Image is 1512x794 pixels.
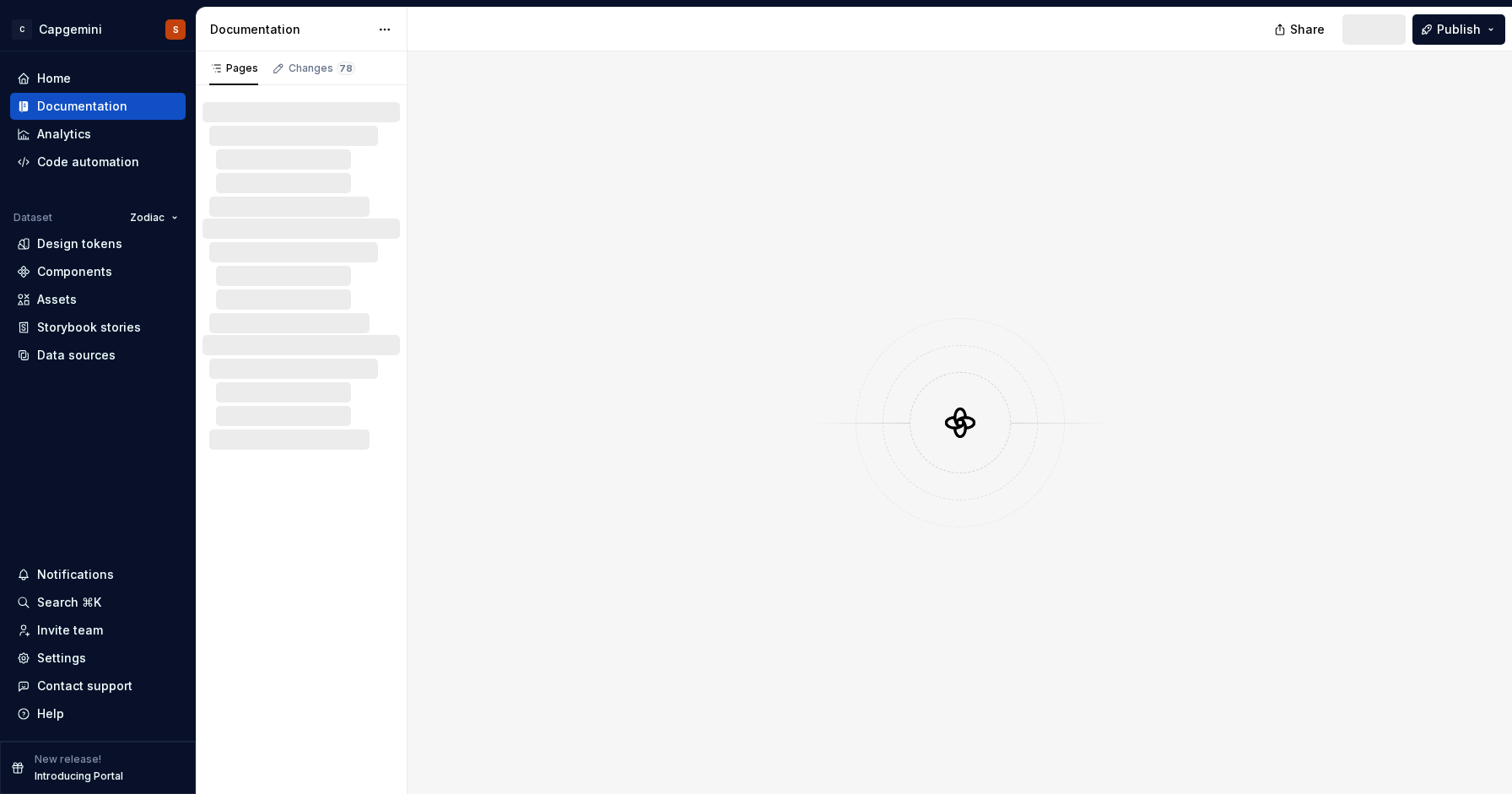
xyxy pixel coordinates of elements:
a: Design tokens [10,230,186,257]
a: Analytics [10,121,186,148]
div: Documentation [37,98,127,115]
a: Data sources [10,342,186,369]
div: Changes [289,62,355,75]
div: C [12,19,32,40]
button: CCapgeminiS [3,11,192,47]
button: Share [1266,14,1336,45]
span: Zodiac [130,211,165,224]
div: Storybook stories [37,319,141,336]
button: Notifications [10,561,186,588]
p: Introducing Portal [35,770,123,783]
a: Components [10,258,186,285]
a: Assets [10,286,186,313]
div: Code automation [37,154,139,170]
button: Search ⌘K [10,589,186,616]
div: Assets [37,291,77,308]
a: Invite team [10,617,186,644]
div: Search ⌘K [37,594,101,611]
a: Documentation [10,93,186,120]
div: Capgemini [39,21,102,38]
span: Publish [1437,21,1481,38]
div: Documentation [210,21,370,38]
div: S [173,23,179,36]
a: Storybook stories [10,314,186,341]
p: New release! [35,753,101,766]
div: Invite team [37,622,103,639]
a: Home [10,65,186,92]
a: Code automation [10,149,186,176]
div: Pages [209,62,258,75]
a: Settings [10,645,186,672]
div: Help [37,705,64,722]
div: Design tokens [37,235,122,252]
button: Publish [1412,14,1505,45]
div: Settings [37,650,86,667]
div: Analytics [37,126,91,143]
div: Dataset [13,211,52,224]
span: 78 [337,62,355,75]
button: Zodiac [122,206,186,230]
div: Home [37,70,71,87]
span: Share [1290,21,1325,38]
div: Data sources [37,347,116,364]
div: Components [37,263,112,280]
button: Contact support [10,672,186,699]
button: Help [10,700,186,727]
div: Notifications [37,566,114,583]
div: Contact support [37,678,132,694]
